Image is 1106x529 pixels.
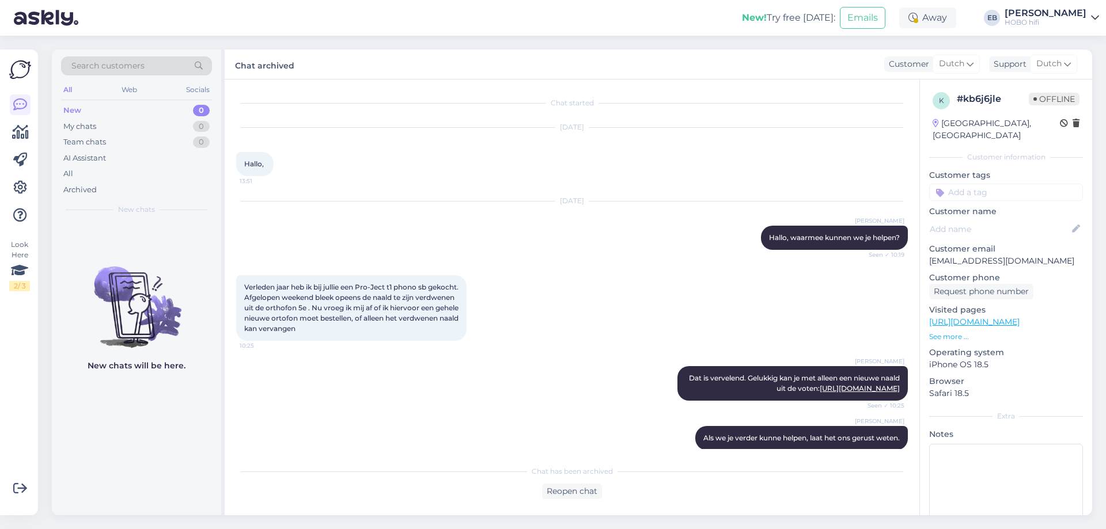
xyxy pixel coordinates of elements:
[929,152,1083,162] div: Customer information
[939,96,944,105] span: k
[235,56,294,72] label: Chat archived
[929,347,1083,359] p: Operating system
[184,82,212,97] div: Socials
[855,357,904,366] span: [PERSON_NAME]
[88,360,185,372] p: New chats will be here.
[840,7,885,29] button: Emails
[989,58,1027,70] div: Support
[957,92,1029,106] div: # kb6j6jle
[820,384,900,393] a: [URL][DOMAIN_NAME]
[703,433,900,442] span: Als we je verder kunne helpen, laat het ons gerust weten.
[63,105,81,116] div: New
[929,184,1083,201] input: Add a tag
[63,168,73,180] div: All
[61,82,74,97] div: All
[1029,93,1080,105] span: Offline
[63,136,106,148] div: Team chats
[244,159,264,168] span: Hallo,
[929,428,1083,440] p: Notes
[861,401,904,410] span: Seen ✓ 10:25
[9,239,30,291] div: Look Here
[63,153,106,164] div: AI Assistant
[769,233,900,242] span: Hallo, waarmee kunnen we je helpen?
[929,317,1020,327] a: [URL][DOMAIN_NAME]
[689,374,902,393] span: Dat is vervelend. Gelukkig kan je met alleen een nieuwe naald uit de voten:
[9,281,30,291] div: 2 / 3
[929,272,1083,284] p: Customer phone
[929,359,1083,371] p: iPhone OS 18.5
[929,332,1083,342] p: See more ...
[71,60,145,72] span: Search customers
[855,417,904,425] span: [PERSON_NAME]
[933,117,1060,142] div: [GEOGRAPHIC_DATA], [GEOGRAPHIC_DATA]
[929,411,1083,421] div: Extra
[930,223,1070,235] input: Add name
[929,375,1083,387] p: Browser
[742,12,767,23] b: New!
[542,484,602,499] div: Reopen chat
[742,11,835,25] div: Try free [DATE]:
[236,122,908,132] div: [DATE]
[118,204,155,215] span: New chats
[240,177,283,185] span: 13:51
[929,304,1083,316] p: Visited pages
[939,58,964,70] span: Dutch
[855,216,904,225] span: [PERSON_NAME]
[193,105,210,116] div: 0
[236,98,908,108] div: Chat started
[532,466,613,477] span: Chat has been archived
[1005,9,1086,18] div: [PERSON_NAME]
[63,184,97,196] div: Archived
[929,255,1083,267] p: [EMAIL_ADDRESS][DOMAIN_NAME]
[929,169,1083,181] p: Customer tags
[1005,18,1086,27] div: HOBO hifi
[244,283,460,333] span: Verleden jaar heb ik bij jullie een Pro-Ject t1 phono sb gekocht. Afgelopen weekend bleek opeens ...
[9,59,31,81] img: Askly Logo
[1005,9,1099,27] a: [PERSON_NAME]HOBO hifi
[240,341,283,350] span: 10:25
[193,121,210,132] div: 0
[1036,58,1062,70] span: Dutch
[929,387,1083,399] p: Safari 18.5
[884,58,929,70] div: Customer
[861,250,904,259] span: Seen ✓ 10:19
[119,82,139,97] div: Web
[899,7,956,28] div: Away
[984,10,1000,26] div: EB
[52,246,221,349] img: No chats
[193,136,210,148] div: 0
[929,243,1083,255] p: Customer email
[929,205,1083,218] p: Customer name
[929,284,1033,299] div: Request phone number
[63,121,96,132] div: My chats
[236,196,908,206] div: [DATE]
